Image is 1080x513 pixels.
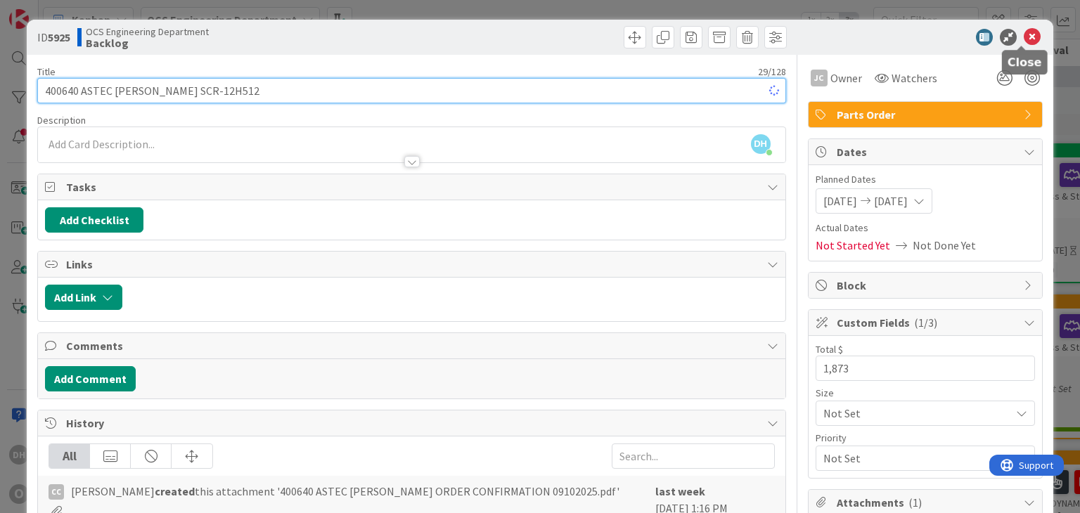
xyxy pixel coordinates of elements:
[823,448,1003,468] span: Not Set
[1008,56,1042,69] h5: Close
[48,30,70,44] b: 5925
[155,484,195,498] b: created
[837,143,1017,160] span: Dates
[37,65,56,78] label: Title
[37,114,86,126] span: Description
[45,366,136,391] button: Add Comment
[816,221,1035,235] span: Actual Dates
[913,237,976,254] span: Not Done Yet
[86,26,209,37] span: OCS Engineering Department
[45,285,122,310] button: Add Link
[66,337,759,354] span: Comments
[49,444,90,468] div: All
[66,415,759,431] span: History
[816,433,1035,443] div: Priority
[45,207,143,233] button: Add Checklist
[837,314,1017,331] span: Custom Fields
[816,172,1035,187] span: Planned Dates
[811,70,828,86] div: JC
[914,316,937,330] span: ( 1/3 )
[751,134,771,154] span: DH
[30,2,64,19] span: Support
[66,256,759,273] span: Links
[71,483,619,500] span: [PERSON_NAME] this attachment '400640 ASTEC [PERSON_NAME] ORDER CONFIRMATION 09102025.pdf'
[823,403,1003,423] span: Not Set
[612,443,775,469] input: Search...
[892,70,937,86] span: Watchers
[655,484,705,498] b: last week
[837,106,1017,123] span: Parts Order
[908,495,922,509] span: ( 1 )
[86,37,209,48] b: Backlog
[37,29,70,46] span: ID
[837,277,1017,294] span: Block
[816,388,1035,398] div: Size
[66,178,759,195] span: Tasks
[823,193,857,209] span: [DATE]
[837,494,1017,511] span: Attachments
[816,237,890,254] span: Not Started Yet
[49,484,64,500] div: CC
[60,65,785,78] div: 29 / 128
[37,78,785,103] input: type card name here...
[816,343,843,356] label: Total $
[874,193,908,209] span: [DATE]
[830,70,862,86] span: Owner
